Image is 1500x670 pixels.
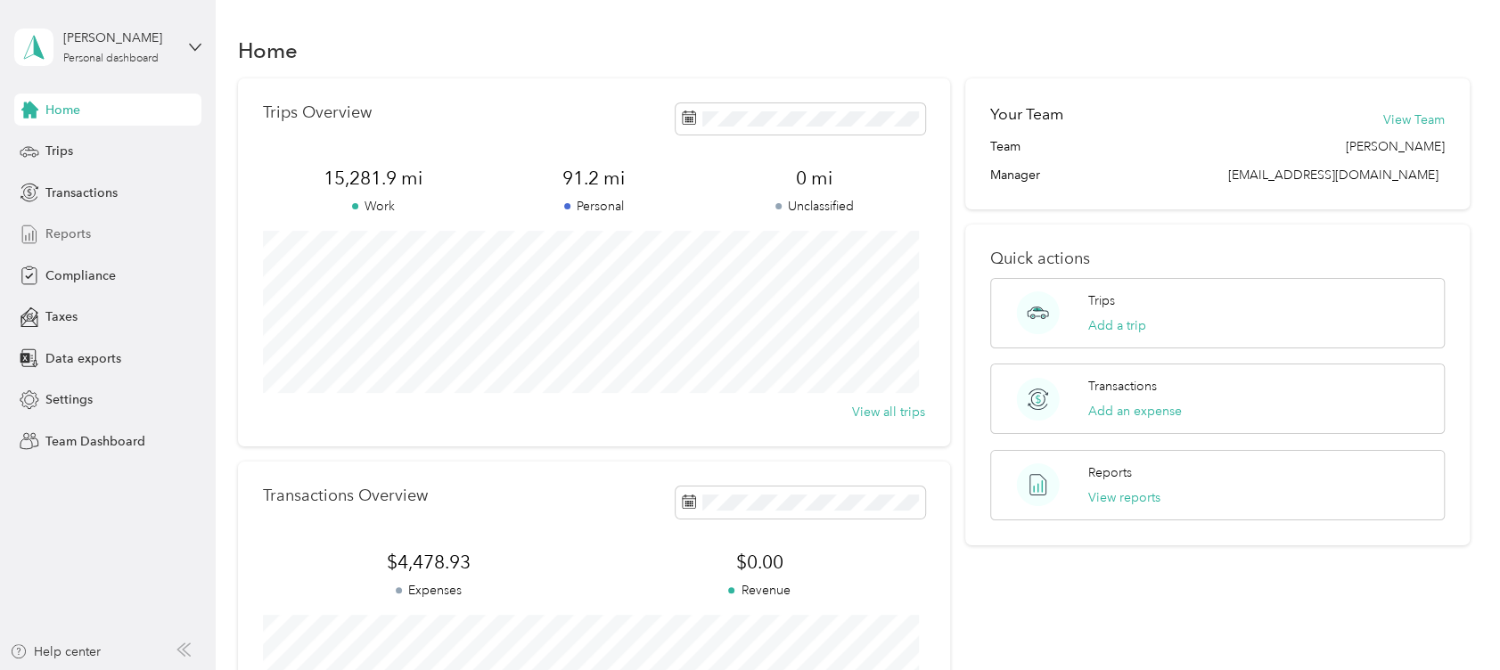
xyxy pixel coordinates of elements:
button: Add a trip [1088,316,1146,335]
p: Trips Overview [263,103,372,122]
span: [EMAIL_ADDRESS][DOMAIN_NAME] [1228,167,1439,183]
p: Transactions [1088,377,1157,396]
iframe: Everlance-gr Chat Button Frame [1400,570,1500,670]
p: Revenue [594,581,924,600]
span: 15,281.9 mi [263,166,484,191]
span: 0 mi [704,166,925,191]
span: $0.00 [594,550,924,575]
span: Data exports [45,349,121,368]
button: Add an expense [1088,402,1182,421]
p: Quick actions [990,249,1444,268]
button: View all trips [852,403,925,421]
span: Team Dashboard [45,432,145,451]
p: Unclassified [704,197,925,216]
h1: Home [238,41,298,60]
button: Help center [10,642,101,661]
span: Settings [45,390,93,409]
p: Expenses [263,581,594,600]
h2: Your Team [990,103,1063,126]
p: Trips [1088,291,1115,310]
span: 91.2 mi [484,166,705,191]
button: View reports [1088,488,1160,507]
div: [PERSON_NAME] [63,29,175,47]
span: Trips [45,142,73,160]
span: Compliance [45,266,116,285]
div: Personal dashboard [63,53,159,64]
p: Personal [484,197,705,216]
span: Transactions [45,184,118,202]
p: Work [263,197,484,216]
span: Home [45,101,80,119]
span: Taxes [45,307,78,326]
span: Team [990,137,1020,156]
span: [PERSON_NAME] [1346,137,1445,156]
span: Reports [45,225,91,243]
p: Transactions Overview [263,486,428,505]
span: Manager [990,166,1040,184]
p: Reports [1088,463,1132,482]
button: View Team [1383,110,1445,129]
span: $4,478.93 [263,550,594,575]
